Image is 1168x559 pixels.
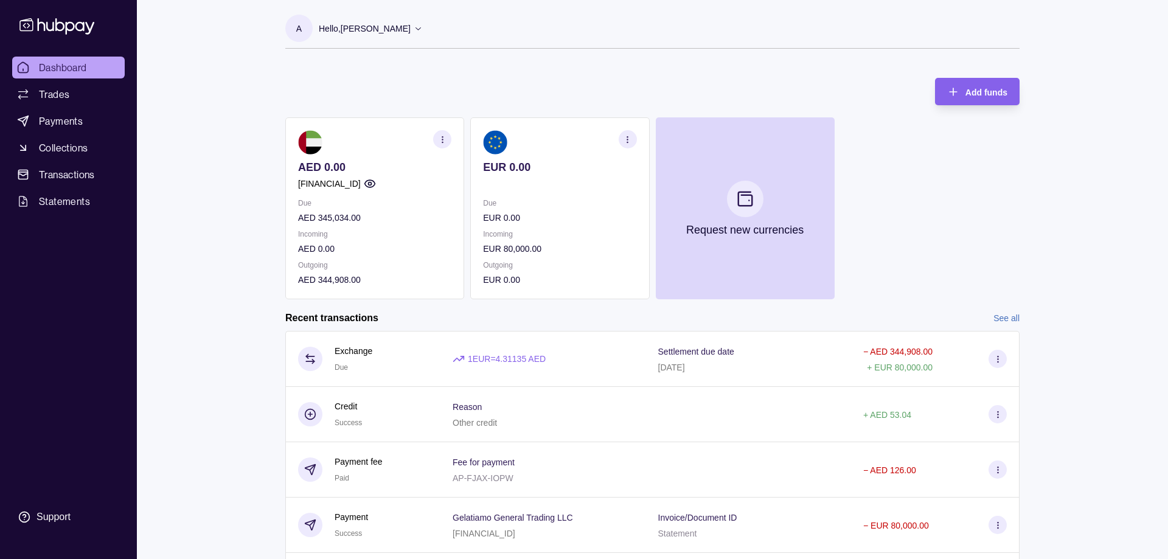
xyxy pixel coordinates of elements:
span: Success [335,418,362,427]
span: Payments [39,114,83,128]
p: Settlement due date [658,347,734,356]
p: Exchange [335,344,372,358]
p: [FINANCIAL_ID] [298,177,361,190]
a: Support [12,504,125,530]
button: Add funds [935,78,1020,105]
p: AED 344,908.00 [298,273,451,286]
p: [FINANCIAL_ID] [453,529,515,538]
p: Hello, [PERSON_NAME] [319,22,411,35]
img: ae [298,130,322,155]
span: Add funds [965,88,1007,97]
p: Due [483,196,636,210]
a: See all [993,311,1020,325]
a: Trades [12,83,125,105]
p: Incoming [298,227,451,241]
span: Statements [39,194,90,209]
p: Outgoing [483,259,636,272]
span: Trades [39,87,69,102]
p: Other credit [453,418,497,428]
span: Paid [335,474,349,482]
h2: Recent transactions [285,311,378,325]
p: EUR 0.00 [483,211,636,224]
p: AED 0.00 [298,161,451,174]
p: Due [298,196,451,210]
p: Gelatiamo General Trading LLC [453,513,573,523]
a: Dashboard [12,57,125,78]
p: Reason [453,402,482,412]
p: 1 EUR = 4.31135 AED [468,352,546,366]
p: + EUR 80,000.00 [867,363,933,372]
a: Transactions [12,164,125,186]
p: [DATE] [658,363,685,372]
p: AED 345,034.00 [298,211,451,224]
span: Due [335,363,348,372]
span: Success [335,529,362,538]
span: Transactions [39,167,95,182]
p: Incoming [483,227,636,241]
p: Request new currencies [686,223,804,237]
p: EUR 80,000.00 [483,242,636,255]
p: Outgoing [298,259,451,272]
p: AED 0.00 [298,242,451,255]
p: Payment [335,510,368,524]
p: − AED 344,908.00 [863,347,933,356]
button: Request new currencies [656,117,835,299]
span: Dashboard [39,60,87,75]
p: A [296,22,302,35]
p: Payment fee [335,455,383,468]
p: − AED 126.00 [863,465,916,475]
a: Payments [12,110,125,132]
p: Statement [658,529,697,538]
div: Support [36,510,71,524]
p: AP-FJAX-IOPW [453,473,513,483]
a: Statements [12,190,125,212]
p: Credit [335,400,362,413]
img: eu [483,130,507,155]
a: Collections [12,137,125,159]
span: Collections [39,141,88,155]
p: EUR 0.00 [483,273,636,286]
p: + AED 53.04 [863,410,911,420]
p: EUR 0.00 [483,161,636,174]
p: − EUR 80,000.00 [863,521,929,530]
p: Fee for payment [453,457,515,467]
p: Invoice/Document ID [658,513,737,523]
